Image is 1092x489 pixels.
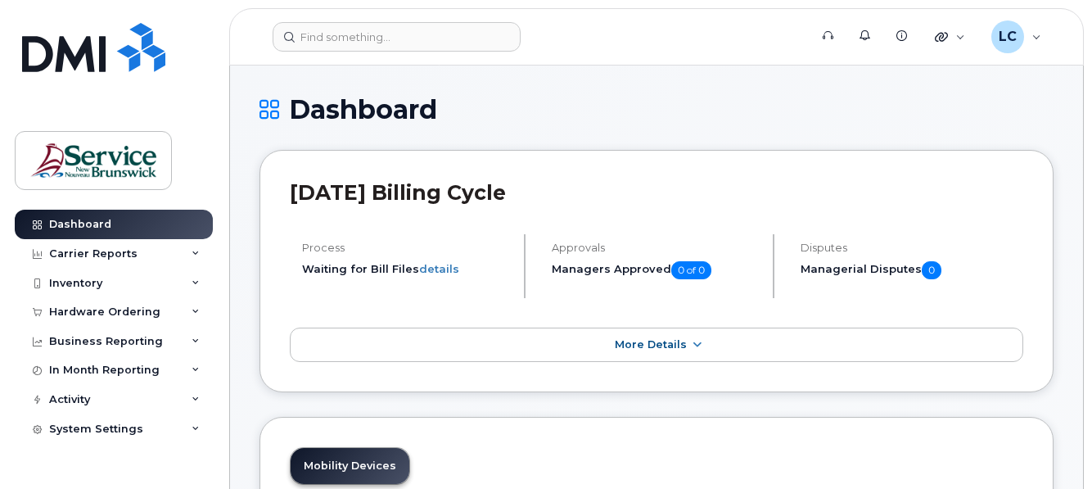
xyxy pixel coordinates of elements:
span: 0 of 0 [671,261,711,279]
li: Waiting for Bill Files [302,261,510,277]
h5: Managers Approved [552,261,760,279]
h2: [DATE] Billing Cycle [290,180,1023,205]
h1: Dashboard [259,95,1054,124]
span: More Details [615,338,687,351]
h4: Disputes [801,242,1023,254]
span: 0 [922,261,941,279]
h4: Process [302,242,510,254]
a: Mobility Devices [291,448,409,484]
h4: Approvals [552,242,760,254]
a: details [419,262,459,275]
h5: Managerial Disputes [801,261,1023,279]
